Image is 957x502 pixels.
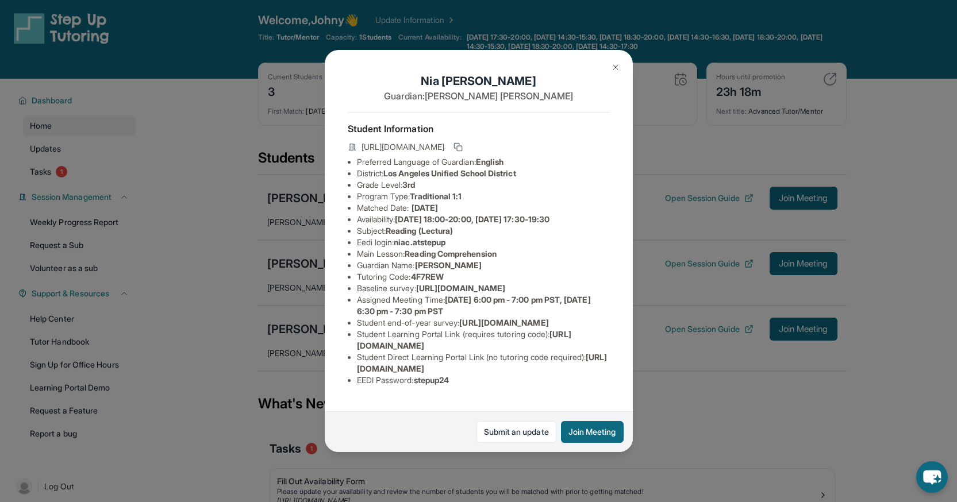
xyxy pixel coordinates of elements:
[357,295,591,316] span: [DATE] 6:00 pm - 7:00 pm PST, [DATE] 6:30 pm - 7:30 pm PST
[916,461,948,493] button: chat-button
[357,352,610,374] li: Student Direct Learning Portal Link (no tutoring code required) :
[416,283,505,293] span: [URL][DOMAIN_NAME]
[414,375,449,385] span: stepup24
[402,180,415,190] span: 3rd
[405,249,496,258] span: Reading Comprehension
[357,294,610,317] li: Assigned Meeting Time :
[348,89,610,103] p: Guardian: [PERSON_NAME] [PERSON_NAME]
[411,272,444,281] span: 4F7REW
[459,318,548,327] span: [URL][DOMAIN_NAME]
[357,191,610,202] li: Program Type:
[357,283,610,294] li: Baseline survey :
[362,141,444,153] span: [URL][DOMAIN_NAME]
[476,421,556,443] a: Submit an update
[476,157,504,167] span: English
[357,168,610,179] li: District:
[394,237,445,247] span: niac.atstepup
[415,260,482,270] span: [PERSON_NAME]
[561,421,624,443] button: Join Meeting
[383,168,516,178] span: Los Angeles Unified School District
[357,374,610,386] li: EEDI Password :
[357,271,610,283] li: Tutoring Code :
[451,140,465,154] button: Copy link
[348,122,610,136] h4: Student Information
[357,237,610,248] li: Eedi login :
[357,214,610,225] li: Availability:
[611,63,620,72] img: Close Icon
[357,156,610,168] li: Preferred Language of Guardian:
[412,203,438,213] span: [DATE]
[395,214,549,224] span: [DATE] 18:00-20:00, [DATE] 17:30-19:30
[357,317,610,329] li: Student end-of-year survey :
[410,191,462,201] span: Traditional 1:1
[357,225,610,237] li: Subject :
[357,202,610,214] li: Matched Date:
[386,226,453,235] span: Reading (Lectura)
[357,329,610,352] li: Student Learning Portal Link (requires tutoring code) :
[348,73,610,89] h1: Nia [PERSON_NAME]
[357,179,610,191] li: Grade Level:
[357,260,610,271] li: Guardian Name :
[357,248,610,260] li: Main Lesson :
